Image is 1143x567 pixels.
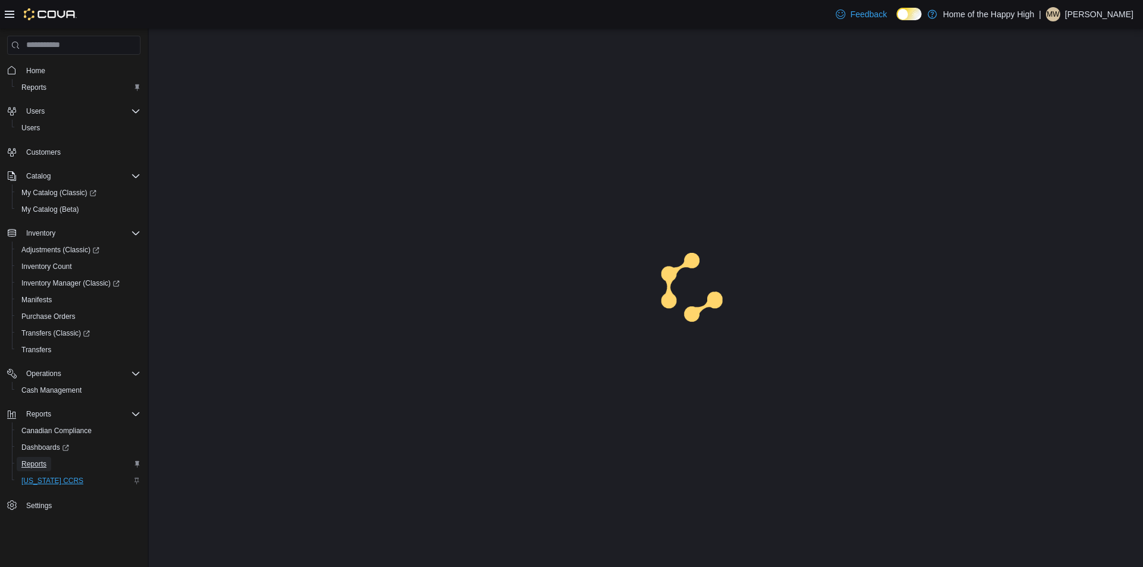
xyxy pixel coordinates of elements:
[21,443,69,452] span: Dashboards
[12,201,145,218] button: My Catalog (Beta)
[21,278,120,288] span: Inventory Manager (Classic)
[21,312,76,321] span: Purchase Orders
[21,407,56,421] button: Reports
[2,225,145,242] button: Inventory
[17,202,140,217] span: My Catalog (Beta)
[21,64,50,78] a: Home
[17,474,88,488] a: [US_STATE] CCRS
[21,145,140,159] span: Customers
[1046,7,1060,21] div: Matthew Willison
[21,169,140,183] span: Catalog
[12,120,145,136] button: Users
[12,472,145,489] button: [US_STATE] CCRS
[12,456,145,472] button: Reports
[17,309,80,324] a: Purchase Orders
[2,103,145,120] button: Users
[21,169,55,183] button: Catalog
[17,383,140,397] span: Cash Management
[21,226,60,240] button: Inventory
[12,258,145,275] button: Inventory Count
[26,369,61,378] span: Operations
[17,309,140,324] span: Purchase Orders
[21,386,82,395] span: Cash Management
[17,293,140,307] span: Manifests
[17,424,140,438] span: Canadian Compliance
[12,242,145,258] a: Adjustments (Classic)
[2,406,145,422] button: Reports
[2,365,145,382] button: Operations
[2,143,145,161] button: Customers
[17,202,84,217] a: My Catalog (Beta)
[26,501,52,510] span: Settings
[21,499,57,513] a: Settings
[26,106,45,116] span: Users
[12,184,145,201] a: My Catalog (Classic)
[12,325,145,342] a: Transfers (Classic)
[2,496,145,513] button: Settings
[21,328,90,338] span: Transfers (Classic)
[17,243,140,257] span: Adjustments (Classic)
[12,275,145,292] a: Inventory Manager (Classic)
[17,326,140,340] span: Transfers (Classic)
[17,343,140,357] span: Transfers
[17,80,51,95] a: Reports
[12,342,145,358] button: Transfers
[17,474,140,488] span: Washington CCRS
[24,8,77,20] img: Cova
[1065,7,1133,21] p: [PERSON_NAME]
[2,62,145,79] button: Home
[897,8,922,20] input: Dark Mode
[17,457,140,471] span: Reports
[21,104,49,118] button: Users
[831,2,891,26] a: Feedback
[21,63,140,78] span: Home
[1039,7,1041,21] p: |
[21,262,72,271] span: Inventory Count
[850,8,886,20] span: Feedback
[26,228,55,238] span: Inventory
[17,383,86,397] a: Cash Management
[21,345,51,355] span: Transfers
[2,168,145,184] button: Catalog
[12,439,145,456] a: Dashboards
[17,343,56,357] a: Transfers
[21,123,40,133] span: Users
[17,121,140,135] span: Users
[26,148,61,157] span: Customers
[17,424,96,438] a: Canadian Compliance
[17,186,101,200] a: My Catalog (Classic)
[21,366,140,381] span: Operations
[17,457,51,471] a: Reports
[943,7,1034,21] p: Home of the Happy High
[21,476,83,485] span: [US_STATE] CCRS
[26,66,45,76] span: Home
[21,426,92,436] span: Canadian Compliance
[21,295,52,305] span: Manifests
[26,171,51,181] span: Catalog
[21,104,140,118] span: Users
[17,259,140,274] span: Inventory Count
[1047,7,1059,21] span: MW
[17,440,140,455] span: Dashboards
[7,57,140,545] nav: Complex example
[17,259,77,274] a: Inventory Count
[17,243,104,257] a: Adjustments (Classic)
[26,409,51,419] span: Reports
[646,244,735,333] img: cova-loader
[21,245,99,255] span: Adjustments (Classic)
[21,188,96,198] span: My Catalog (Classic)
[17,293,57,307] a: Manifests
[17,121,45,135] a: Users
[12,308,145,325] button: Purchase Orders
[12,422,145,439] button: Canadian Compliance
[17,326,95,340] a: Transfers (Classic)
[21,407,140,421] span: Reports
[17,440,74,455] a: Dashboards
[17,276,140,290] span: Inventory Manager (Classic)
[17,80,140,95] span: Reports
[21,145,65,159] a: Customers
[21,366,66,381] button: Operations
[21,83,46,92] span: Reports
[12,292,145,308] button: Manifests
